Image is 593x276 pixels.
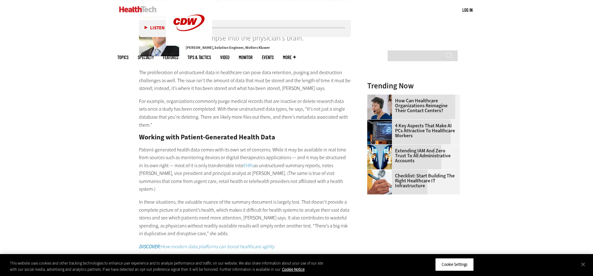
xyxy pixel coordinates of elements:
a: EHRs [243,162,254,169]
p: The proliferation of unstructured data in healthcare can pose data retention, purging and destruc... [139,69,351,92]
div: User menu [462,7,473,13]
span: Topics [117,55,128,60]
p: Patient-generated health data comes with its own set of concerns. While it may be available in re... [139,146,351,193]
a: Extending IAM and Zero Trust to All Administrative Accounts [367,148,456,163]
a: abstract image of woman with pixelated face [367,145,395,150]
a: DISCOVER:How modern data platforms can boost healthcare agility. [139,243,275,250]
a: MonITor [239,55,253,60]
a: More information about your privacy [282,267,305,272]
img: abstract image of woman with pixelated face [367,145,392,169]
a: Healthcare contact center [367,95,395,100]
span: More [283,55,296,60]
a: CDW [166,41,212,47]
button: Cookie Settings [435,258,474,271]
a: Desktop monitor with brain AI concept [367,120,395,125]
a: Events [262,55,274,60]
h2: Working with Patient-Generated Health Data [139,134,351,141]
div: This website uses cookies and other tracking technologies to enhance user experience and to analy... [10,260,326,272]
img: Desktop monitor with brain AI concept [367,120,392,144]
a: Log in [462,7,473,13]
img: Home [119,6,157,12]
a: Checklist: Start Building the Right Healthcare IT Infrastructure [367,173,456,188]
p: For example, organizations commonly purge medical records that are inactive or delete research da... [139,97,351,129]
em: DISCOVER: [139,243,161,250]
button: Close [576,257,590,271]
p: In these situations, the valuable nuance of the summary document is largely lost. That doesn’t pr... [139,198,351,238]
a: Video [220,55,229,60]
em: How modern data platforms can boost healthcare agility. [161,243,275,250]
img: Healthcare contact center [367,95,392,119]
a: Person with a clipboard checking a list [367,170,395,175]
a: Tips & Tactics [187,55,211,60]
h3: Trending Now [367,82,460,90]
img: Person with a clipboard checking a list [367,170,392,194]
a: How Can Healthcare Organizations Reimagine Their Contact Centers? [367,98,456,113]
span: Specialty [138,55,154,60]
a: Features [163,55,178,60]
a: 4 Key Aspects That Make AI PCs Attractive to Healthcare Workers [367,123,456,138]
